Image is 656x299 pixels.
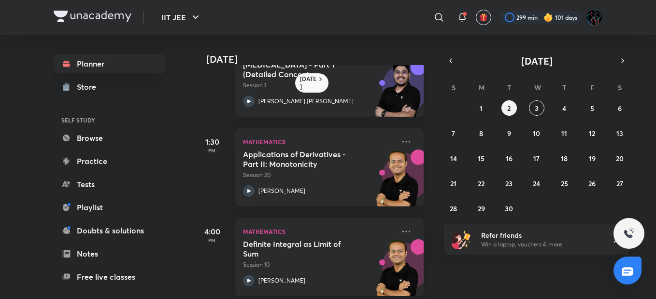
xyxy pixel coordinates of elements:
[612,150,627,166] button: September 20, 2025
[473,201,489,216] button: September 29, 2025
[521,54,553,68] span: [DATE]
[479,83,485,92] abbr: Monday
[556,176,572,191] button: September 25, 2025
[478,179,485,188] abbr: September 22, 2025
[243,149,363,169] h5: Applications of Derivatives - Part II: Monotonicity
[457,54,616,68] button: [DATE]
[561,129,567,138] abbr: September 11, 2025
[612,100,627,116] button: September 6, 2025
[529,125,544,141] button: September 10, 2025
[585,150,600,166] button: September 19, 2025
[243,81,395,90] p: Session 1
[473,100,489,116] button: September 1, 2025
[54,267,166,286] a: Free live classes
[193,226,231,237] h5: 4:00
[618,104,622,113] abbr: September 6, 2025
[616,154,624,163] abbr: September 20, 2025
[258,187,305,195] p: [PERSON_NAME]
[533,154,540,163] abbr: September 17, 2025
[623,228,635,239] img: ttu
[507,83,511,92] abbr: Tuesday
[243,239,363,258] h5: Definite Integral as Limit of Sum
[562,83,566,92] abbr: Thursday
[258,97,354,106] p: [PERSON_NAME] [PERSON_NAME]
[612,176,627,191] button: September 27, 2025
[501,201,517,216] button: September 30, 2025
[476,10,491,25] button: avatar
[535,104,539,113] abbr: September 3, 2025
[54,175,166,194] a: Tests
[590,104,594,113] abbr: September 5, 2025
[561,154,568,163] abbr: September 18, 2025
[54,198,166,217] a: Playlist
[193,148,231,153] p: PM
[446,201,461,216] button: September 28, 2025
[586,9,602,26] img: Umang Raj
[243,171,395,179] p: Session 20
[479,13,488,22] img: avatar
[473,150,489,166] button: September 15, 2025
[446,125,461,141] button: September 7, 2025
[505,204,513,213] abbr: September 30, 2025
[54,128,166,148] a: Browse
[450,179,456,188] abbr: September 21, 2025
[501,150,517,166] button: September 16, 2025
[478,154,485,163] abbr: September 15, 2025
[54,11,131,25] a: Company Logo
[156,8,207,27] button: IIT JEE
[543,13,553,22] img: streak
[450,154,457,163] abbr: September 14, 2025
[590,83,594,92] abbr: Friday
[533,179,540,188] abbr: September 24, 2025
[243,260,395,269] p: Session 10
[529,100,544,116] button: September 3, 2025
[54,244,166,263] a: Notes
[243,136,395,148] p: Mathematics
[452,230,471,249] img: referral
[54,151,166,171] a: Practice
[534,83,541,92] abbr: Wednesday
[77,81,102,93] div: Store
[193,136,231,148] h5: 1:30
[501,176,517,191] button: September 23, 2025
[478,204,485,213] abbr: September 29, 2025
[562,104,566,113] abbr: September 4, 2025
[473,125,489,141] button: September 8, 2025
[585,125,600,141] button: September 12, 2025
[452,129,455,138] abbr: September 7, 2025
[556,125,572,141] button: September 11, 2025
[589,129,595,138] abbr: September 12, 2025
[618,83,622,92] abbr: Saturday
[529,176,544,191] button: September 24, 2025
[446,150,461,166] button: September 14, 2025
[585,176,600,191] button: September 26, 2025
[529,150,544,166] button: September 17, 2025
[480,104,483,113] abbr: September 1, 2025
[506,154,513,163] abbr: September 16, 2025
[479,129,483,138] abbr: September 8, 2025
[556,100,572,116] button: September 4, 2025
[258,276,305,285] p: [PERSON_NAME]
[473,176,489,191] button: September 22, 2025
[54,54,166,73] a: Planner
[54,221,166,240] a: Doubts & solutions
[193,237,231,243] p: PM
[54,112,166,128] h6: SELF STUDY
[371,60,424,126] img: unacademy
[54,77,166,96] a: Store
[371,149,424,216] img: unacademy
[501,125,517,141] button: September 9, 2025
[450,204,457,213] abbr: September 28, 2025
[54,11,131,22] img: Company Logo
[446,176,461,191] button: September 21, 2025
[589,154,596,163] abbr: September 19, 2025
[585,100,600,116] button: September 5, 2025
[243,60,363,79] h5: Hydrocarbons - Part 1 (Detailed Concepts, Mechanism, Critical Thinking and Illustartions)
[501,100,517,116] button: September 2, 2025
[300,75,317,91] h6: [DATE]
[505,179,513,188] abbr: September 23, 2025
[507,104,511,113] abbr: September 2, 2025
[507,129,511,138] abbr: September 9, 2025
[556,150,572,166] button: September 18, 2025
[206,54,433,65] h4: [DATE]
